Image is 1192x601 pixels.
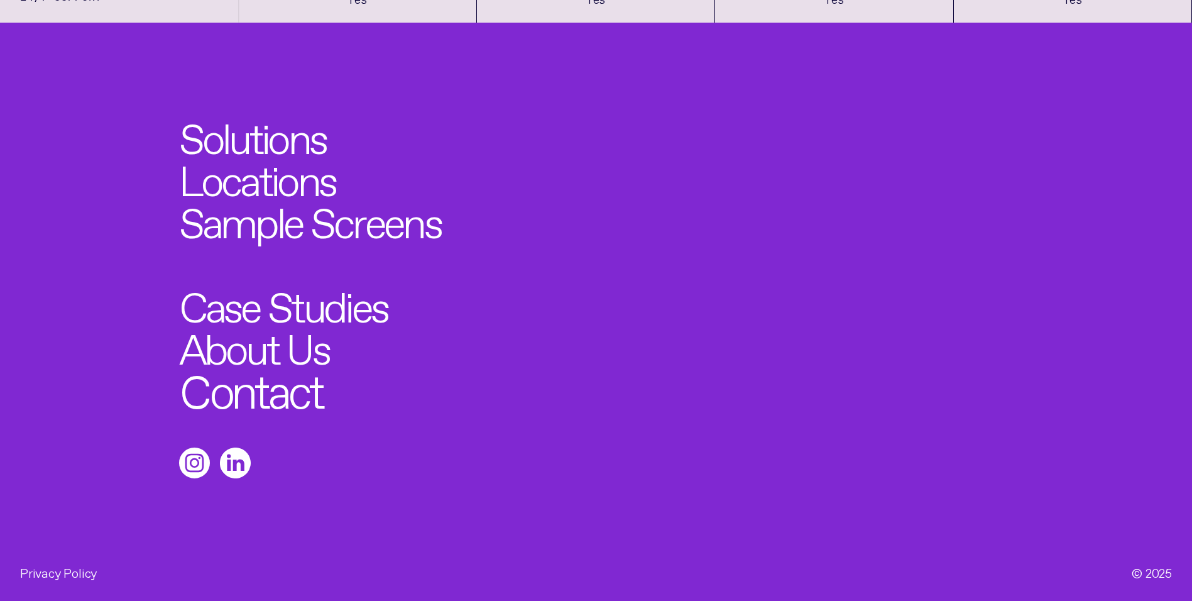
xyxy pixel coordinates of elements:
[180,363,322,409] a: Contact
[179,323,330,365] a: About Us
[179,197,441,239] a: Sample Screens
[179,281,388,323] a: Case Studies
[1132,562,1172,581] div: © 2025
[179,113,327,155] a: Solutions
[20,568,97,575] a: Privacy Policy
[179,155,336,197] a: Locations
